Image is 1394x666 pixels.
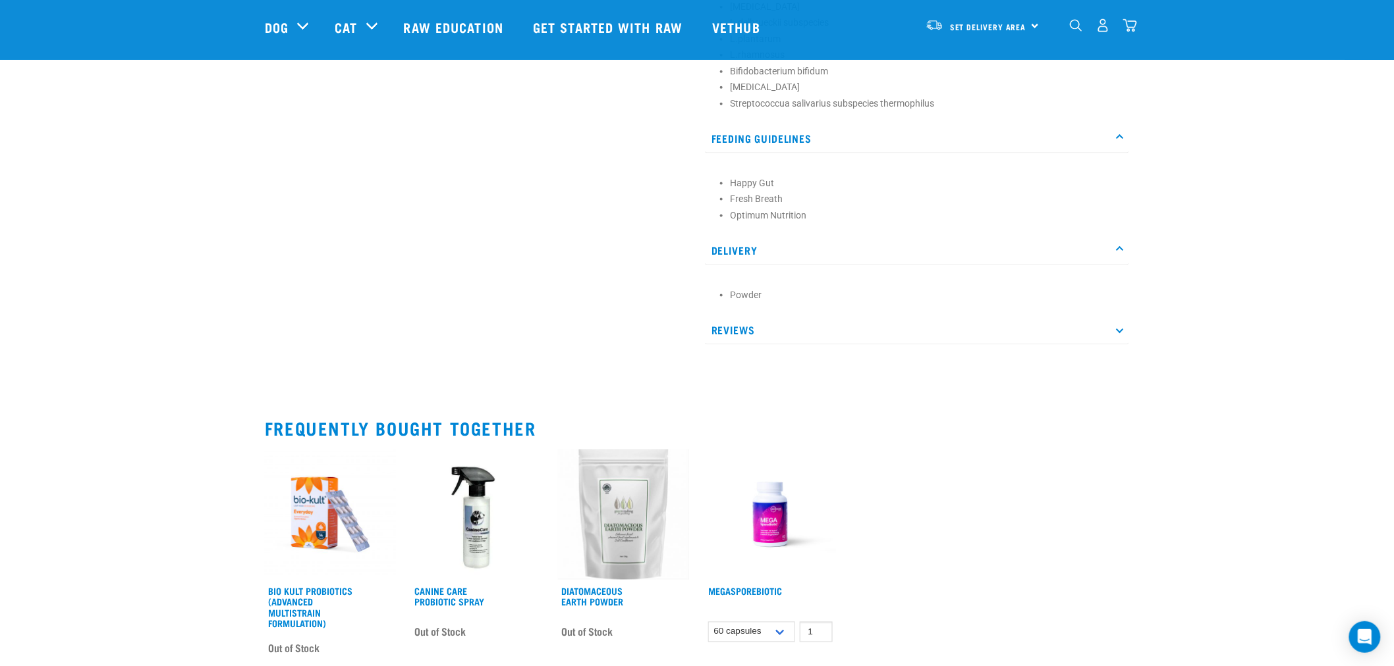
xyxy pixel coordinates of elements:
[265,419,1129,439] h2: Frequently bought together
[265,449,396,580] img: 2023 AUG RE Product1724
[520,1,699,53] a: Get started with Raw
[730,176,1123,190] li: Happy Gut
[415,589,485,604] a: Canine Care Probiotic Spray
[268,589,352,626] a: Bio Kult Probiotics (Advanced Multistrain Formulation)
[926,19,943,31] img: van-moving.png
[415,622,466,642] span: Out of Stock
[708,589,782,594] a: MegaSporeBiotic
[730,97,1123,111] li: Streptococcua salivarius subspecies thermophilus
[391,1,520,53] a: Raw Education
[730,80,1123,94] li: [MEDICAL_DATA]
[1096,18,1110,32] img: user.png
[1349,621,1381,653] div: Open Intercom Messenger
[705,315,1129,345] p: Reviews
[705,236,1129,265] p: Delivery
[1070,19,1082,32] img: home-icon-1@2x.png
[730,288,1123,302] li: Powder
[265,17,289,37] a: Dog
[950,24,1026,29] span: Set Delivery Area
[730,192,1123,206] li: Fresh Breath
[730,209,1123,222] li: Optimum Nutrition
[705,449,836,580] img: Raw Essentials Mega Spore Biotic Probiotic For Dogs
[699,1,777,53] a: Vethub
[561,589,623,604] a: Diatomaceous Earth Powder
[800,622,833,642] input: 1
[558,449,689,580] img: Diatomaceous earth
[412,449,543,580] img: Canine Care
[335,17,357,37] a: Cat
[1123,18,1137,32] img: home-icon@2x.png
[705,124,1129,153] p: Feeding Guidelines
[730,64,1123,78] li: Bifidobacterium bifidum
[561,622,613,642] span: Out of Stock
[268,638,320,658] span: Out of Stock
